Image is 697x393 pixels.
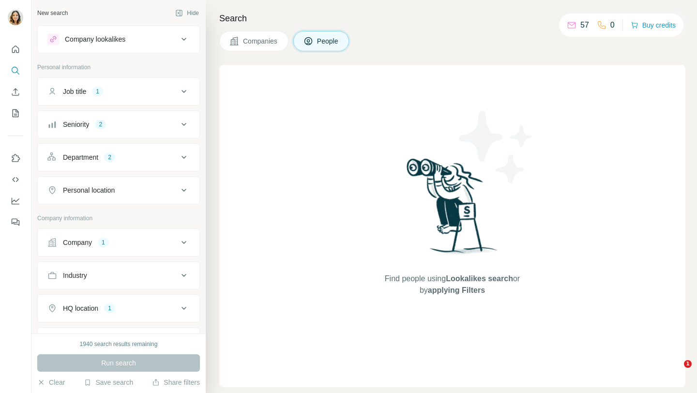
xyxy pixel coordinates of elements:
span: Companies [243,36,278,46]
img: Surfe Illustration - Woman searching with binoculars [402,156,503,264]
div: 1940 search results remaining [80,340,158,348]
span: People [317,36,339,46]
button: Hide [168,6,206,20]
button: Dashboard [8,192,23,210]
div: Seniority [63,120,89,129]
button: Company lookalikes [38,28,199,51]
button: My lists [8,105,23,122]
div: Company [63,238,92,247]
button: Department2 [38,146,199,169]
button: HQ location1 [38,297,199,320]
button: Use Surfe on LinkedIn [8,150,23,167]
div: Job title [63,87,86,96]
button: Save search [84,378,133,387]
button: Job title1 [38,80,199,103]
p: 57 [580,19,589,31]
div: Company lookalikes [65,34,125,44]
span: applying Filters [428,286,485,294]
h4: Search [219,12,685,25]
button: Clear [37,378,65,387]
div: Industry [63,271,87,280]
button: Quick start [8,41,23,58]
button: Company1 [38,231,199,254]
button: Personal location [38,179,199,202]
button: Search [8,62,23,79]
img: Surfe Illustration - Stars [453,104,540,191]
span: Lookalikes search [446,274,513,283]
div: 2 [104,153,115,162]
span: Find people using or by [375,273,530,296]
button: Use Surfe API [8,171,23,188]
span: 1 [684,360,692,368]
div: New search [37,9,68,17]
button: Annual revenue ($) [38,330,199,353]
iframe: Intercom live chat [664,360,687,383]
p: 0 [610,19,615,31]
div: 1 [104,304,115,313]
div: 1 [92,87,103,96]
button: Industry [38,264,199,287]
div: 1 [98,238,109,247]
button: Enrich CSV [8,83,23,101]
div: HQ location [63,303,98,313]
div: Personal location [63,185,115,195]
button: Seniority2 [38,113,199,136]
img: Avatar [8,10,23,25]
p: Company information [37,214,200,223]
button: Feedback [8,213,23,231]
div: Department [63,152,98,162]
button: Share filters [152,378,200,387]
div: 2 [95,120,106,129]
p: Personal information [37,63,200,72]
button: Buy credits [631,18,676,32]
